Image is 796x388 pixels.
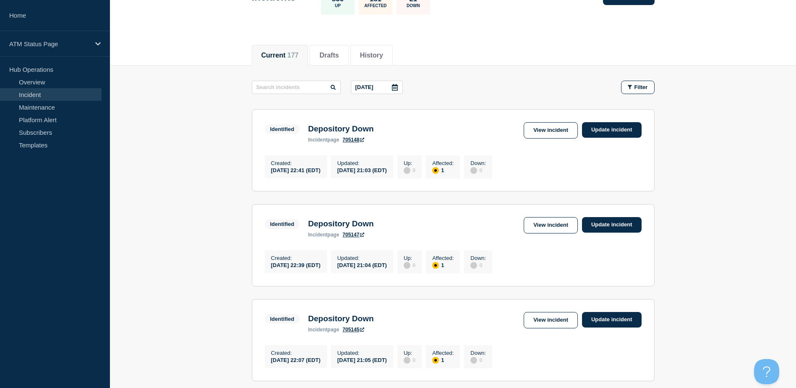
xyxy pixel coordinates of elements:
[404,167,410,174] div: disabled
[337,356,387,363] div: [DATE] 21:05 (EDT)
[271,255,321,261] p: Created :
[342,137,364,143] a: 705148
[337,350,387,356] p: Updated :
[337,261,387,268] div: [DATE] 21:04 (EDT)
[308,232,339,238] p: page
[271,160,321,166] p: Created :
[265,314,300,324] span: Identified
[308,124,373,134] h3: Depository Down
[524,217,578,233] a: View incident
[432,166,454,174] div: 1
[265,124,300,134] span: Identified
[342,232,364,238] a: 705147
[271,261,321,268] div: [DATE] 22:39 (EDT)
[404,357,410,364] div: disabled
[351,81,403,94] button: [DATE]
[404,166,415,174] div: 0
[621,81,655,94] button: Filter
[287,52,299,59] span: 177
[470,255,486,261] p: Down :
[271,350,321,356] p: Created :
[252,81,341,94] input: Search incidents
[470,167,477,174] div: disabled
[271,166,321,173] div: [DATE] 22:41 (EDT)
[308,327,339,333] p: page
[337,166,387,173] div: [DATE] 21:03 (EDT)
[404,262,410,269] div: disabled
[470,357,477,364] div: disabled
[360,52,383,59] button: History
[337,160,387,166] p: Updated :
[432,167,439,174] div: affected
[308,137,339,143] p: page
[342,327,364,333] a: 705145
[524,312,578,328] a: View incident
[265,219,300,229] span: Identified
[404,356,415,364] div: 0
[319,52,339,59] button: Drafts
[364,3,386,8] p: Affected
[470,261,486,269] div: 0
[407,3,420,8] p: Down
[470,350,486,356] p: Down :
[470,356,486,364] div: 0
[432,160,454,166] p: Affected :
[432,357,439,364] div: affected
[470,262,477,269] div: disabled
[470,160,486,166] p: Down :
[432,356,454,364] div: 1
[404,350,415,356] p: Up :
[524,122,578,139] a: View incident
[754,359,779,384] iframe: Help Scout Beacon - Open
[308,314,373,323] h3: Depository Down
[404,261,415,269] div: 0
[582,122,642,138] a: Update incident
[308,137,327,143] span: incident
[308,232,327,238] span: incident
[470,166,486,174] div: 0
[432,262,439,269] div: affected
[404,255,415,261] p: Up :
[337,255,387,261] p: Updated :
[308,219,373,228] h3: Depository Down
[335,3,341,8] p: Up
[432,350,454,356] p: Affected :
[9,40,90,47] p: ATM Status Page
[432,261,454,269] div: 1
[261,52,299,59] button: Current 177
[308,327,327,333] span: incident
[634,84,648,90] span: Filter
[432,255,454,261] p: Affected :
[271,356,321,363] div: [DATE] 22:07 (EDT)
[404,160,415,166] p: Up :
[582,312,642,328] a: Update incident
[582,217,642,233] a: Update incident
[355,84,373,90] p: [DATE]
